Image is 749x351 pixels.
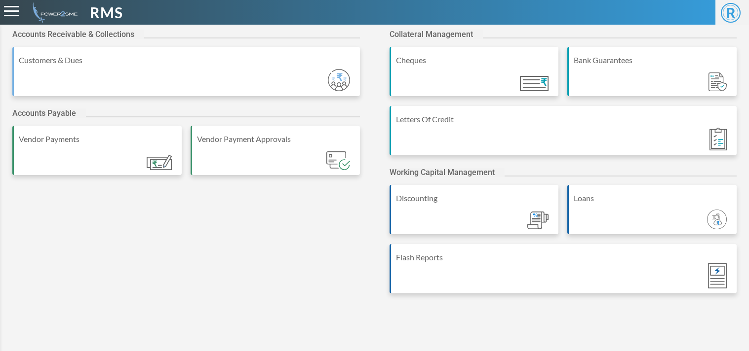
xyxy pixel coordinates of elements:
div: Cheques [396,54,554,66]
div: Letters Of Credit [396,113,732,125]
img: Module_ic [708,263,727,288]
h2: Working Capital Management [390,168,505,177]
a: Vendor Payments Module_ic [12,126,182,185]
img: Module_ic [326,151,350,170]
a: Bank Guarantees Module_ic [567,47,737,106]
img: Module_ic [707,210,727,229]
div: Loans [574,192,732,204]
h2: Accounts Payable [12,108,86,118]
div: Discounting [396,192,554,204]
a: Vendor Payment Approvals Module_ic [191,126,360,185]
span: R [721,3,741,23]
a: Letters Of Credit Module_ic [390,106,737,165]
img: Module_ic [520,76,549,91]
a: Cheques Module_ic [390,47,559,106]
h2: Collateral Management [390,30,483,39]
div: Vendor Payment Approvals [197,133,355,145]
div: Vendor Payments [19,133,177,145]
div: Bank Guarantees [574,54,732,66]
img: Module_ic [710,128,727,150]
a: Flash Reports Module_ic [390,244,737,303]
div: Customers & Dues [19,54,355,66]
a: Discounting Module_ic [390,185,559,244]
img: Module_ic [328,69,350,91]
a: Loans Module_ic [567,185,737,244]
img: Module_ic [147,155,172,170]
img: admin [29,2,78,23]
span: RMS [90,1,123,24]
a: Customers & Dues Module_ic [12,47,360,106]
img: Module_ic [527,211,549,230]
img: Module_ic [709,72,727,92]
div: Flash Reports [396,251,732,263]
h2: Accounts Receivable & Collections [12,30,144,39]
